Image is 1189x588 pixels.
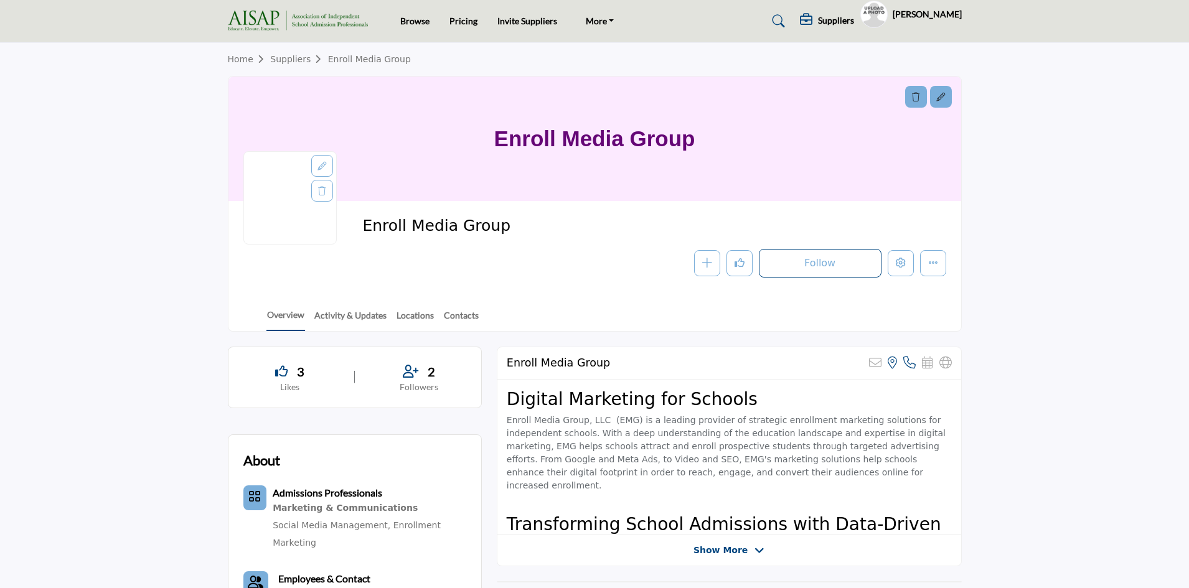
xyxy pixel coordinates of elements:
p: Followers [372,381,466,393]
button: More details [920,250,946,276]
div: Cutting-edge software solutions designed to streamline educational processes and enhance learning. [273,500,466,516]
a: Browse [400,16,430,26]
h5: [PERSON_NAME] [893,8,962,21]
a: Enrollment Marketing [273,520,441,548]
img: site Logo [228,11,374,31]
h2: Transforming School Admissions with Data-Driven Digital Marketing Excellence [507,514,952,556]
div: Aspect Ratio:6:1,Size:1200x200px [930,86,952,108]
a: Search [760,11,793,31]
button: Edit company [888,250,914,276]
b: Admissions Professionals [273,487,382,498]
div: Suppliers [800,14,854,29]
h5: Suppliers [818,15,854,26]
a: Home [228,54,271,64]
button: Follow [759,249,881,278]
a: More [577,12,623,30]
div: Aspect Ratio:1:1,Size:400x400px [311,155,333,177]
p: ⁠⁠⁠⁠⁠⁠⁠Enroll Media Group, LLC (EMG) is a leading provider of strategic enrollment marketing solu... [507,414,952,505]
a: Overview [266,308,305,331]
button: Like [726,250,753,276]
a: Pricing [449,16,477,26]
a: Social Media Management, [273,520,390,530]
span: 3 [297,362,304,381]
a: Admissions Professionals [273,488,382,498]
a: Activity & Updates [314,309,387,330]
span: Show More [693,544,748,557]
a: Suppliers [270,54,327,64]
b: Employees & Contact [278,572,370,584]
p: Likes [243,381,337,393]
span: 2 [428,362,435,381]
h2: Enroll Media Group [507,357,610,370]
h2: Digital Marketing for Schools [507,389,952,410]
a: Enroll Media Group [328,54,411,64]
button: Show hide supplier dropdown [860,1,888,28]
a: Invite Suppliers [497,16,557,26]
a: Employees & Contact [278,571,370,586]
button: Category Icon [243,485,267,510]
a: Marketing & Communications [273,500,466,516]
a: Locations [396,309,435,330]
span: Enroll Media Group [362,216,643,236]
h1: Enroll Media Group [494,77,695,201]
a: Contacts [443,309,479,330]
h2: About [243,450,280,470]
